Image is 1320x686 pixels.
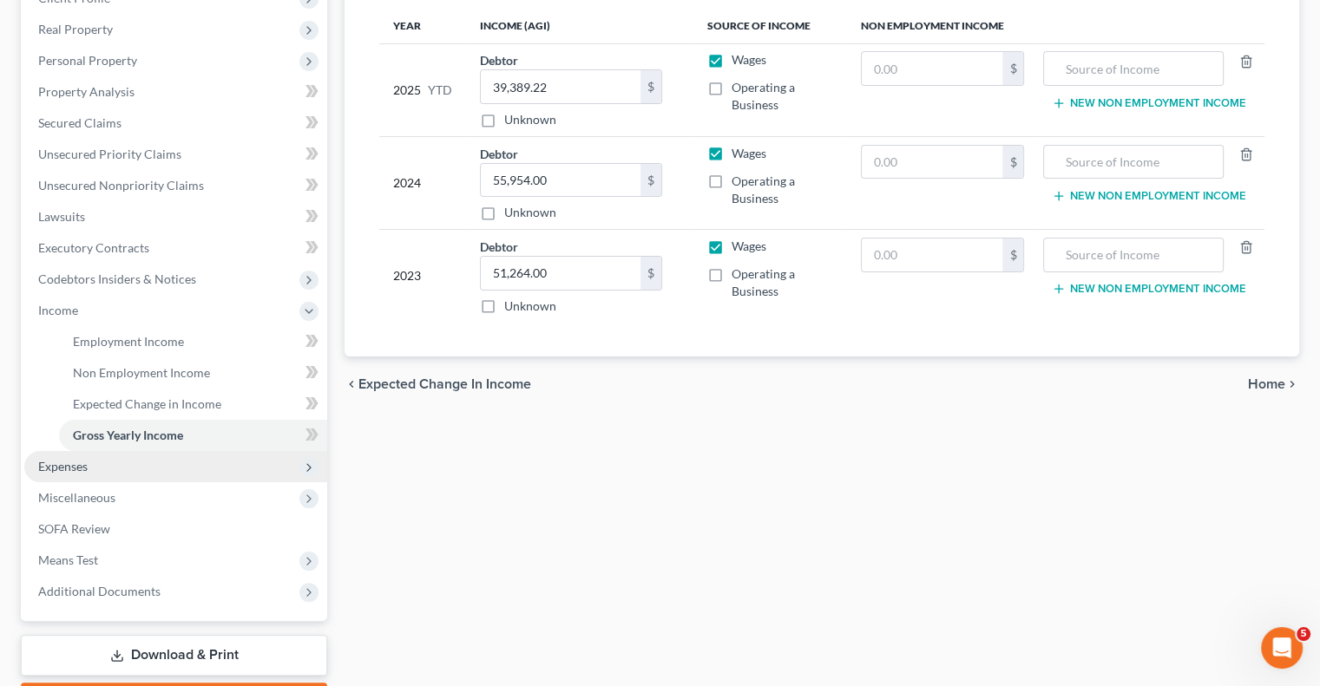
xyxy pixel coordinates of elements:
[38,178,204,193] span: Unsecured Nonpriority Claims
[73,334,184,349] span: Employment Income
[38,521,110,536] span: SOFA Review
[24,513,327,545] a: SOFA Review
[38,22,113,36] span: Real Property
[24,170,327,201] a: Unsecured Nonpriority Claims
[732,173,795,206] span: Operating a Business
[393,145,452,222] div: 2024
[24,108,327,139] a: Secured Claims
[1002,146,1023,179] div: $
[480,145,518,163] label: Debtor
[345,377,531,391] button: chevron_left Expected Change in Income
[393,238,452,315] div: 2023
[38,459,88,474] span: Expenses
[24,232,327,264] a: Executory Contracts
[1248,377,1299,391] button: Home chevron_right
[481,70,640,103] input: 0.00
[504,297,556,315] label: Unknown
[693,9,846,43] th: Source of Income
[480,51,518,69] label: Debtor
[38,552,98,567] span: Means Test
[732,52,766,67] span: Wages
[1053,238,1213,271] input: Source of Income
[38,490,115,505] span: Miscellaneous
[38,209,85,224] span: Lawsuits
[38,53,137,68] span: Personal Property
[38,303,78,317] span: Income
[393,51,452,128] div: 2025
[59,420,327,451] a: Gross Yearly Income
[38,240,149,255] span: Executory Contracts
[1002,52,1023,85] div: $
[428,82,452,99] span: YTD
[862,146,1003,179] input: 0.00
[1052,189,1245,203] button: New Non Employment Income
[59,389,327,420] a: Expected Change in Income
[504,111,556,128] label: Unknown
[38,115,121,130] span: Secured Claims
[24,139,327,170] a: Unsecured Priority Claims
[38,584,161,598] span: Additional Documents
[21,635,327,676] a: Download & Print
[379,9,466,43] th: Year
[358,377,531,391] span: Expected Change in Income
[481,257,640,290] input: 0.00
[1248,377,1285,391] span: Home
[732,146,766,160] span: Wages
[640,257,661,290] div: $
[24,76,327,108] a: Property Analysis
[73,428,183,442] span: Gross Yearly Income
[1285,377,1299,391] i: chevron_right
[24,201,327,232] a: Lawsuits
[59,357,327,389] a: Non Employment Income
[73,396,221,411] span: Expected Change in Income
[862,52,1003,85] input: 0.00
[862,238,1003,271] input: 0.00
[1261,627,1303,669] iframe: Intercom live chat
[1002,238,1023,271] div: $
[345,377,358,391] i: chevron_left
[480,238,518,256] label: Debtor
[481,164,640,197] input: 0.00
[732,238,766,253] span: Wages
[847,9,1264,43] th: Non Employment Income
[732,266,795,298] span: Operating a Business
[38,147,181,161] span: Unsecured Priority Claims
[466,9,693,43] th: Income (AGI)
[1053,146,1213,179] input: Source of Income
[59,326,327,357] a: Employment Income
[640,164,661,197] div: $
[1052,96,1245,110] button: New Non Employment Income
[1053,52,1213,85] input: Source of Income
[73,365,210,380] span: Non Employment Income
[1052,282,1245,296] button: New Non Employment Income
[38,84,135,99] span: Property Analysis
[640,70,661,103] div: $
[504,204,556,221] label: Unknown
[38,271,196,286] span: Codebtors Insiders & Notices
[1297,627,1310,641] span: 5
[732,80,795,112] span: Operating a Business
